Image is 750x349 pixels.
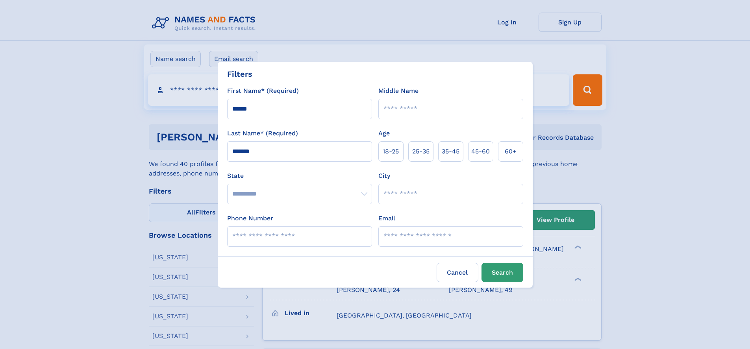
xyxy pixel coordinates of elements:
span: 35‑45 [442,147,459,156]
label: City [378,171,390,181]
div: Filters [227,68,252,80]
label: Email [378,214,395,223]
span: 45‑60 [471,147,490,156]
label: First Name* (Required) [227,86,299,96]
label: Phone Number [227,214,273,223]
span: 60+ [505,147,517,156]
label: Age [378,129,390,138]
button: Search [481,263,523,282]
label: Cancel [437,263,478,282]
label: State [227,171,372,181]
label: Middle Name [378,86,419,96]
span: 18‑25 [383,147,399,156]
label: Last Name* (Required) [227,129,298,138]
span: 25‑35 [412,147,430,156]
